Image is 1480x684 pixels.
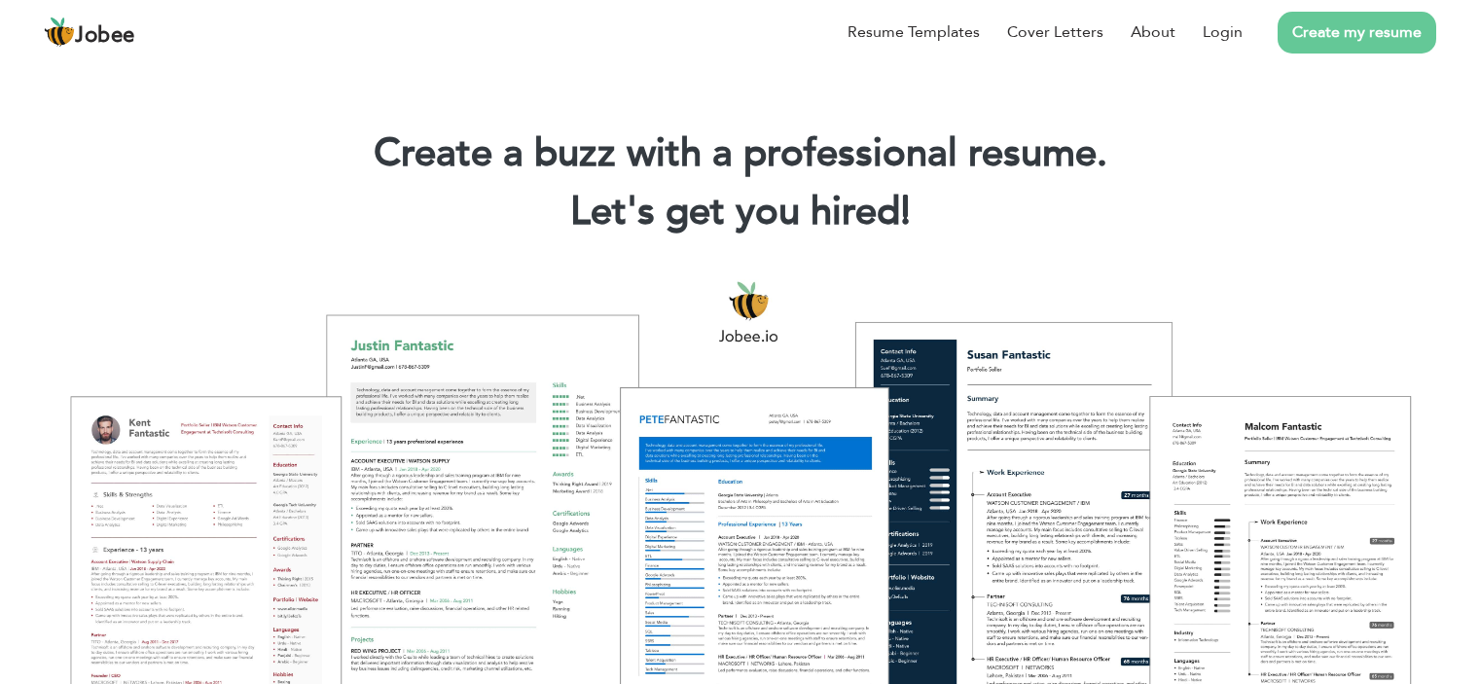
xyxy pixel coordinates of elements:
a: Login [1203,20,1243,44]
img: jobee.io [44,17,75,48]
h2: Let's [29,187,1451,237]
a: Cover Letters [1007,20,1103,44]
a: About [1131,20,1175,44]
h1: Create a buzz with a professional resume. [29,128,1451,179]
span: Jobee [75,25,135,47]
a: Create my resume [1278,12,1436,54]
span: get you hired! [666,185,911,238]
a: Resume Templates [848,20,980,44]
span: | [901,185,910,238]
a: Jobee [44,17,135,48]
